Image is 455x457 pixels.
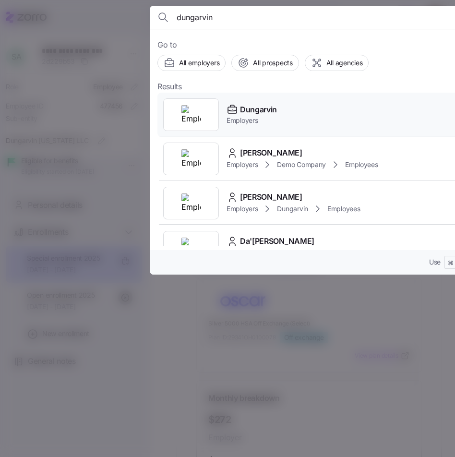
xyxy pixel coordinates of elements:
[277,204,308,214] span: Dungarvin
[181,238,201,257] img: Employer logo
[181,105,201,124] img: Employer logo
[253,58,292,68] span: All prospects
[157,81,182,93] span: Results
[227,160,258,169] span: Employers
[327,204,360,214] span: Employees
[448,259,454,267] span: ⌘
[240,191,302,203] span: [PERSON_NAME]
[345,160,378,169] span: Employees
[240,235,314,247] span: Da'[PERSON_NAME]
[429,257,441,267] span: Use
[179,58,219,68] span: All employers
[305,55,369,71] button: All agencies
[157,55,226,71] button: All employers
[227,116,277,125] span: Employers
[231,55,299,71] button: All prospects
[181,193,201,213] img: Employer logo
[227,204,258,214] span: Employers
[240,104,277,116] span: Dungarvin
[181,149,201,168] img: Employer logo
[326,58,363,68] span: All agencies
[277,160,326,169] span: Demo Company
[240,147,302,159] span: [PERSON_NAME]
